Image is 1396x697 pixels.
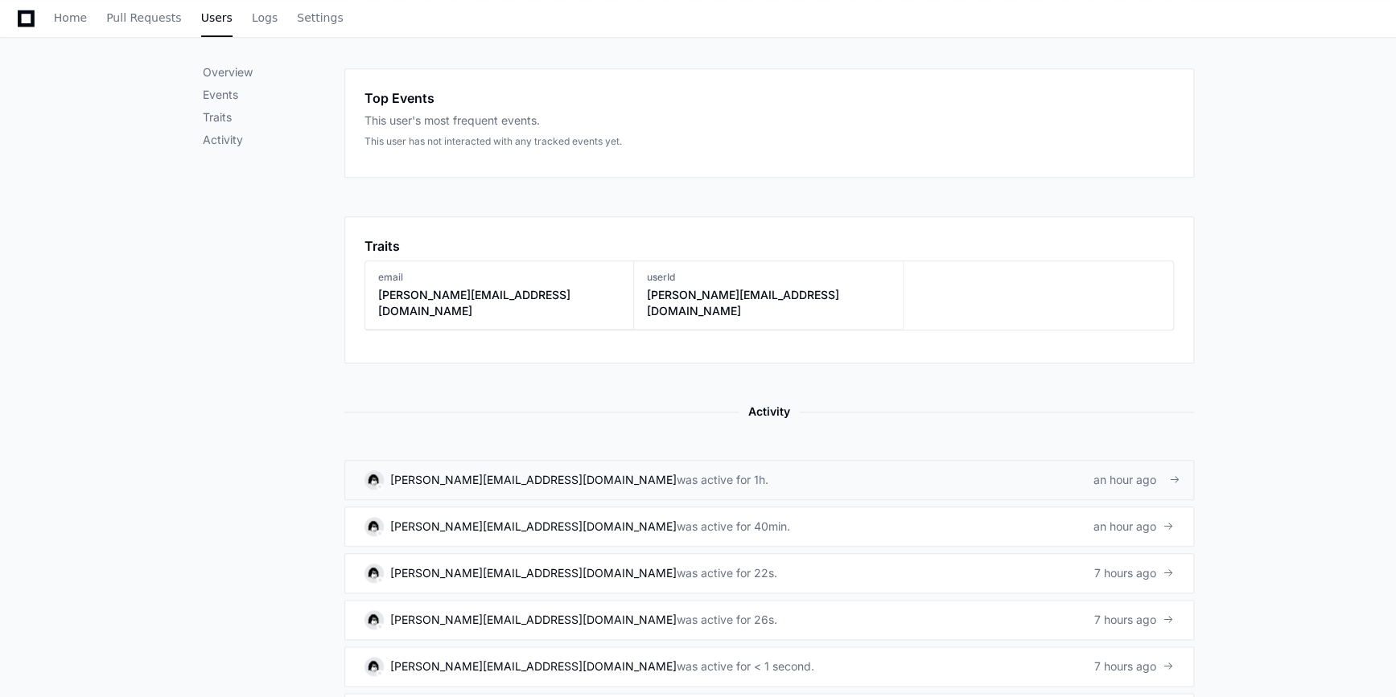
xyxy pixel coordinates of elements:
div: 7 hours ago [1094,565,1174,581]
h3: [PERSON_NAME][EMAIL_ADDRESS][DOMAIN_NAME] [378,287,621,319]
p: Overview [203,64,344,80]
span: Pull Requests [106,13,181,23]
h3: [PERSON_NAME][EMAIL_ADDRESS][DOMAIN_NAME] [647,287,890,319]
h3: userId [647,271,890,284]
div: was active for 40min. [677,519,790,535]
p: Traits [203,109,344,125]
h3: email [378,271,621,284]
a: [PERSON_NAME][EMAIL_ADDRESS][DOMAIN_NAME]was active for < 1 second.7 hours ago [344,646,1194,687]
div: an hour ago [1093,519,1174,535]
img: 16.svg [366,658,381,674]
app-pz-page-link-header: Traits [364,236,1174,256]
div: [PERSON_NAME][EMAIL_ADDRESS][DOMAIN_NAME] [390,472,677,488]
div: [PERSON_NAME][EMAIL_ADDRESS][DOMAIN_NAME] [390,658,677,674]
div: This user's most frequent events. [364,113,1174,129]
p: Events [203,87,344,103]
span: Home [54,13,87,23]
img: 16.svg [366,519,381,534]
span: Logs [252,13,278,23]
div: 7 hours ago [1094,612,1174,628]
div: was active for 22s. [677,565,777,581]
div: was active for 1h. [677,472,768,488]
div: [PERSON_NAME][EMAIL_ADDRESS][DOMAIN_NAME] [390,519,677,535]
h1: Traits [364,236,400,256]
img: 16.svg [366,565,381,580]
a: [PERSON_NAME][EMAIL_ADDRESS][DOMAIN_NAME]was active for 1h.an hour ago [344,460,1194,500]
a: [PERSON_NAME][EMAIL_ADDRESS][DOMAIN_NAME]was active for 22s.7 hours ago [344,553,1194,593]
span: Settings [297,13,343,23]
span: Activity [739,402,800,421]
p: Activity [203,132,344,148]
a: [PERSON_NAME][EMAIL_ADDRESS][DOMAIN_NAME]was active for 40min.an hour ago [344,506,1194,547]
div: [PERSON_NAME][EMAIL_ADDRESS][DOMAIN_NAME] [390,612,677,628]
div: [PERSON_NAME][EMAIL_ADDRESS][DOMAIN_NAME] [390,565,677,581]
div: was active for 26s. [677,612,777,628]
div: was active for < 1 second. [677,658,814,674]
div: 7 hours ago [1094,658,1174,674]
div: This user has not interacted with any tracked events yet. [364,135,1174,148]
div: an hour ago [1093,472,1174,488]
img: 16.svg [366,612,381,627]
a: [PERSON_NAME][EMAIL_ADDRESS][DOMAIN_NAME]was active for 26s.7 hours ago [344,600,1194,640]
h1: Top Events [364,88,434,108]
span: Users [201,13,233,23]
img: 16.svg [366,472,381,487]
